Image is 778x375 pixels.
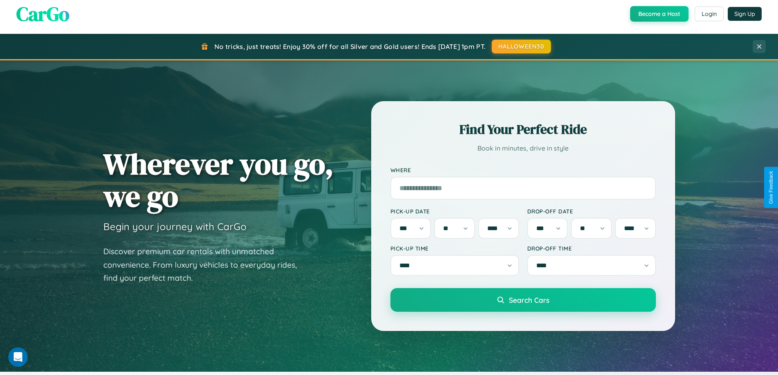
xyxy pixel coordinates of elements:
span: No tricks, just treats! Enjoy 30% off for all Silver and Gold users! Ends [DATE] 1pm PT. [214,42,486,51]
button: HALLOWEEN30 [492,40,551,53]
button: Become a Host [630,6,689,22]
h3: Begin your journey with CarGo [103,220,247,233]
span: CarGo [16,0,69,27]
h1: Wherever you go, we go [103,148,334,212]
label: Pick-up Date [390,208,519,215]
h2: Find Your Perfect Ride [390,120,656,138]
button: Sign Up [728,7,762,21]
span: Search Cars [509,295,549,304]
label: Drop-off Date [527,208,656,215]
label: Pick-up Time [390,245,519,252]
p: Discover premium car rentals with unmatched convenience. From luxury vehicles to everyday rides, ... [103,245,308,285]
iframe: Intercom live chat [8,347,28,367]
p: Book in minutes, drive in style [390,142,656,154]
label: Drop-off Time [527,245,656,252]
div: Give Feedback [768,171,774,204]
label: Where [390,166,656,173]
button: Search Cars [390,288,656,312]
button: Login [695,7,724,21]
